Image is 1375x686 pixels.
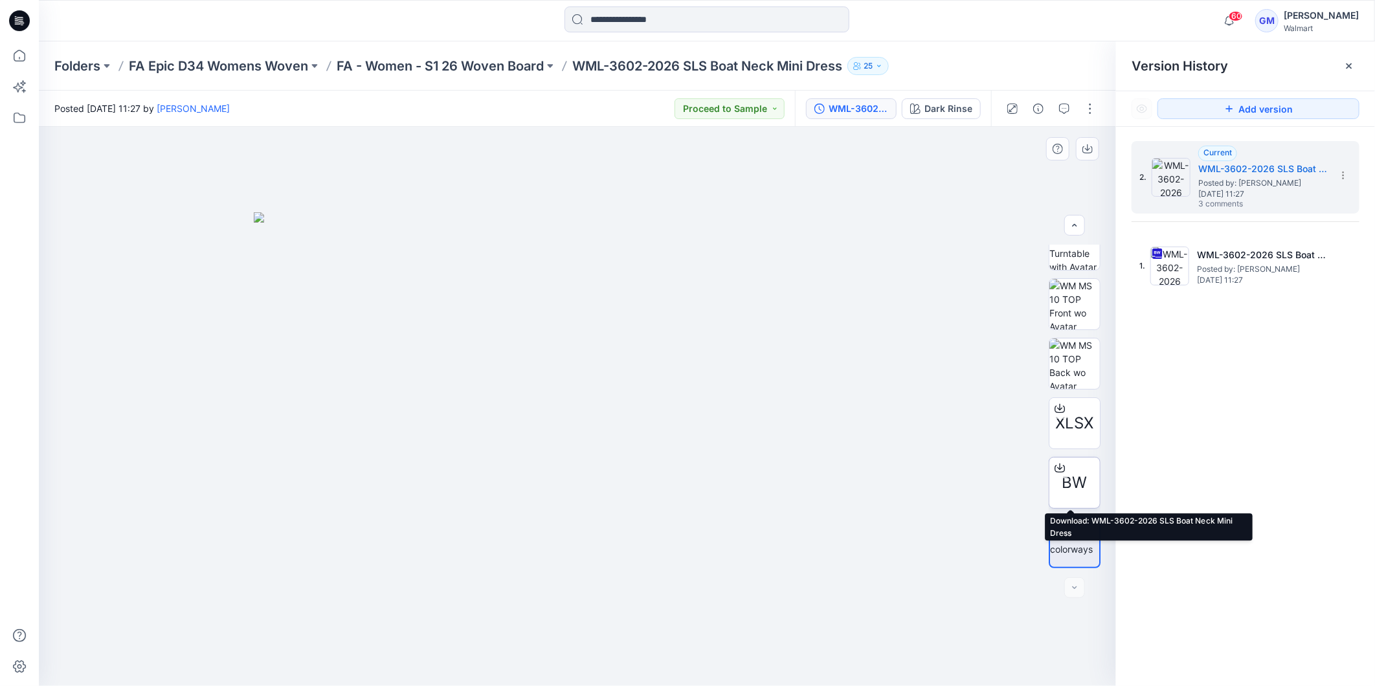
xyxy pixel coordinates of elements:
span: 60 [1229,11,1243,21]
h5: WML-3602-2026 SLS Boat Neck Mini Dress_Full Colorway [1198,161,1328,177]
div: Walmart [1284,23,1359,33]
span: Posted [DATE] 11:27 by [54,102,230,115]
div: Dark Rinse [924,102,972,116]
button: Add version [1157,98,1359,119]
img: WML-3602-2026 SLS Boat Neck Mini Dress [1150,247,1189,285]
div: WML-3602-2026 SLS Boat Neck Mini Dress_Full Colorway [829,102,888,116]
a: Folders [54,57,100,75]
img: WM MS 10 TOP Turntable with Avatar [1049,219,1100,270]
img: eyJhbGciOiJIUzI1NiIsImtpZCI6IjAiLCJzbHQiOiJzZXMiLCJ0eXAiOiJKV1QifQ.eyJkYXRhIjp7InR5cGUiOiJzdG9yYW... [254,212,901,686]
img: WM MS 10 TOP Back wo Avatar [1049,338,1100,389]
span: XLSX [1056,412,1094,435]
div: GM [1255,9,1279,32]
a: FA Epic D34 Womens Woven [129,57,308,75]
span: [DATE] 11:27 [1197,276,1326,285]
span: [DATE] 11:27 [1198,190,1328,199]
a: [PERSON_NAME] [157,103,230,114]
h5: WML-3602-2026 SLS Boat Neck Mini Dress [1197,247,1326,263]
span: Version History [1132,58,1228,74]
img: All colorways [1050,529,1099,556]
span: Posted by: Gayan Mahawithanalage [1197,263,1326,276]
div: [PERSON_NAME] [1284,8,1359,23]
span: Posted by: Gayan Mahawithanalage [1198,177,1328,190]
button: Close [1344,61,1354,71]
button: 25 [847,57,889,75]
a: FA - Women - S1 26 Woven Board [337,57,544,75]
button: WML-3602-2026 SLS Boat Neck Mini Dress_Full Colorway [806,98,897,119]
span: 1. [1139,260,1145,272]
span: 3 comments [1198,199,1289,210]
p: WML-3602-2026 SLS Boat Neck Mini Dress [572,57,842,75]
button: Details [1028,98,1049,119]
span: BW [1062,471,1088,494]
img: WM MS 10 TOP Front wo Avatar [1049,279,1100,329]
p: 25 [864,59,873,73]
img: WML-3602-2026 SLS Boat Neck Mini Dress_Full Colorway [1152,158,1191,197]
span: 2. [1139,171,1146,183]
span: Current [1203,148,1232,157]
button: Dark Rinse [902,98,981,119]
button: Show Hidden Versions [1132,98,1152,119]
